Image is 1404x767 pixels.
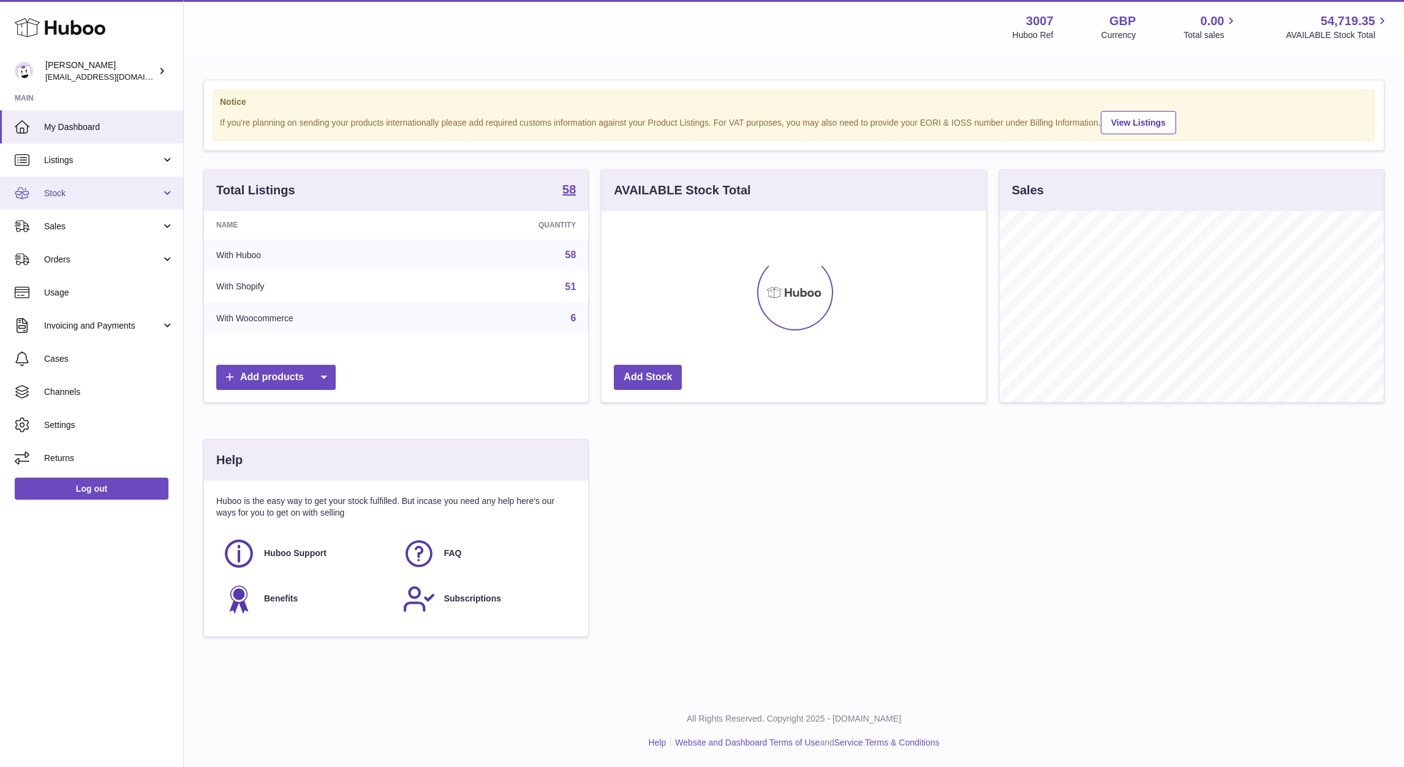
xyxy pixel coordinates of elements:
a: Add Stock [614,365,682,390]
span: Usage [44,287,174,299]
span: Listings [44,155,161,166]
a: Subscriptions [402,582,570,616]
a: 0.00 Total sales [1183,13,1238,41]
span: 0.00 [1201,13,1225,29]
a: Help [649,738,666,747]
h3: Total Listings [216,182,295,199]
span: FAQ [444,548,462,559]
span: AVAILABLE Stock Total [1286,29,1389,41]
div: [PERSON_NAME] [45,59,156,83]
span: Subscriptions [444,593,501,605]
span: Sales [44,221,161,232]
td: With Shopify [204,271,442,303]
a: 6 [570,313,576,323]
div: Huboo Ref [1013,29,1054,41]
span: My Dashboard [44,121,174,133]
span: Total sales [1183,29,1238,41]
h3: Sales [1012,182,1044,199]
a: Website and Dashboard Terms of Use [675,738,820,747]
th: Quantity [442,211,588,239]
span: Returns [44,452,174,464]
h3: AVAILABLE Stock Total [614,182,750,199]
strong: 58 [562,183,576,196]
div: If you're planning on sending your products internationally please add required customs informati... [220,109,1368,134]
a: 51 [565,281,576,292]
a: 54,719.35 AVAILABLE Stock Total [1286,13,1389,41]
td: With Woocommerce [204,302,442,334]
strong: Notice [220,96,1368,108]
li: and [671,737,939,749]
span: Benefits [264,593,298,605]
p: All Rights Reserved. Copyright 2025 - [DOMAIN_NAME] [194,713,1394,725]
span: 54,719.35 [1321,13,1375,29]
a: View Listings [1101,111,1176,134]
span: Settings [44,419,174,431]
span: Orders [44,254,161,265]
a: FAQ [402,537,570,570]
td: With Huboo [204,239,442,271]
span: [EMAIL_ADDRESS][DOMAIN_NAME] [45,72,180,82]
th: Name [204,211,442,239]
a: Add products [216,365,336,390]
span: Huboo Support [264,548,326,559]
span: Stock [44,188,161,199]
a: 58 [565,250,576,260]
div: Currency [1101,29,1136,41]
a: Log out [15,478,168,500]
img: bevmay@maysama.com [15,62,33,80]
strong: 3007 [1026,13,1054,29]
a: Service Terms & Conditions [834,738,940,747]
p: Huboo is the easy way to get your stock fulfilled. But incase you need any help here's our ways f... [216,495,576,519]
a: 58 [562,183,576,198]
a: Benefits [222,582,390,616]
h3: Help [216,452,243,468]
a: Huboo Support [222,537,390,570]
strong: GBP [1109,13,1136,29]
span: Invoicing and Payments [44,320,161,332]
span: Channels [44,386,174,398]
span: Cases [44,353,174,365]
